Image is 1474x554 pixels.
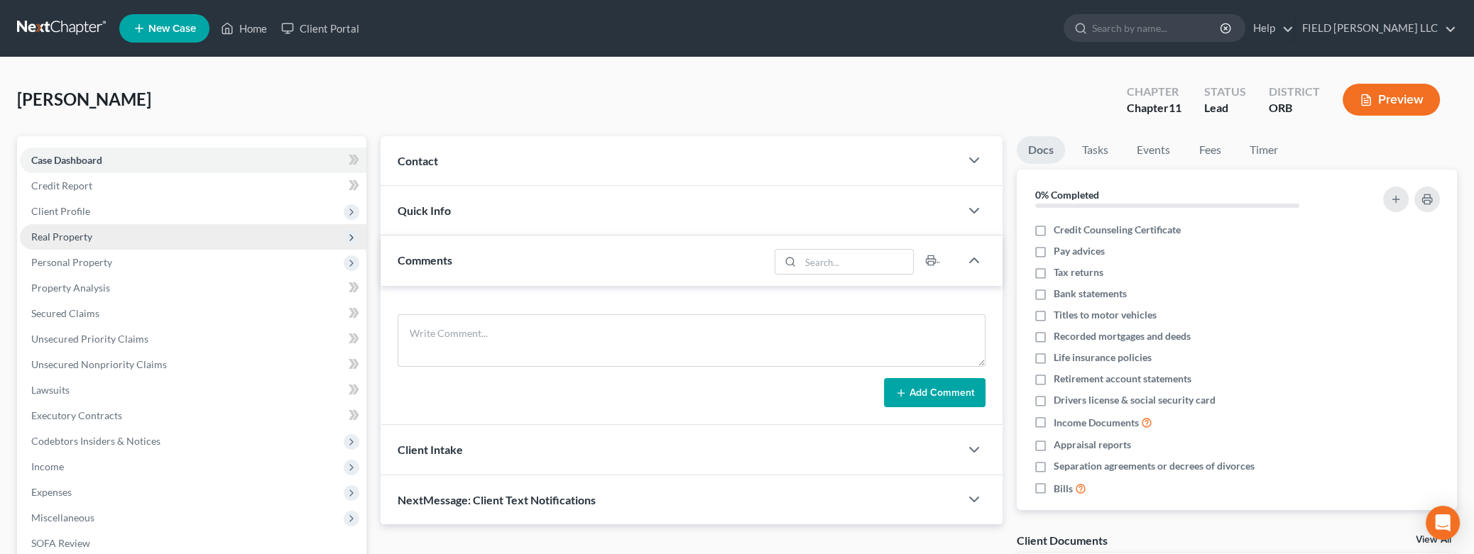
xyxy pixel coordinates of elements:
span: Miscellaneous [31,511,94,523]
a: Client Portal [274,16,366,41]
span: [PERSON_NAME] [17,89,151,109]
span: Executory Contracts [31,409,122,421]
span: Bank statements [1054,287,1127,301]
a: View All [1416,535,1451,545]
span: Expenses [31,486,72,498]
span: Quick Info [398,204,451,217]
a: Executory Contracts [20,403,366,428]
a: Home [214,16,274,41]
a: Fees [1187,136,1233,164]
div: Open Intercom Messenger [1426,506,1460,540]
div: Chapter [1127,100,1181,116]
a: Property Analysis [20,275,366,301]
div: Chapter [1127,84,1181,100]
a: Secured Claims [20,301,366,326]
span: Titles to motor vehicles [1054,308,1157,322]
span: Unsecured Nonpriority Claims [31,358,167,370]
a: Events [1125,136,1181,164]
span: Credit Counseling Certificate [1054,223,1181,237]
a: Unsecured Nonpriority Claims [20,352,366,377]
span: Client Intake [398,443,463,456]
a: Docs [1017,136,1065,164]
span: Recorded mortgages and deeds [1054,329,1191,343]
span: Case Dashboard [31,154,102,166]
span: Contact [398,154,438,167]
button: Preview [1343,84,1440,116]
span: Lawsuits [31,384,70,396]
span: Income [31,460,64,472]
a: Unsecured Priority Claims [20,326,366,352]
a: Tasks [1071,136,1120,164]
div: Lead [1204,100,1246,116]
strong: 0% Completed [1035,189,1099,201]
div: District [1269,84,1320,100]
span: Unsecured Priority Claims [31,333,148,345]
span: 11 [1169,101,1181,114]
span: Secured Claims [31,307,99,319]
span: Pay advices [1054,244,1105,258]
span: Retirement account statements [1054,372,1191,386]
input: Search... [801,250,914,274]
span: Drivers license & social security card [1054,393,1216,407]
span: Appraisal reports [1054,438,1131,452]
span: Personal Property [31,256,112,268]
span: Credit Report [31,179,92,192]
span: Income Documents [1054,416,1139,430]
a: Lawsuits [20,377,366,403]
a: Credit Report [20,173,366,199]
span: SOFA Review [31,537,90,549]
span: Comments [398,253,452,267]
span: Life insurance policies [1054,350,1152,365]
input: Search by name... [1092,15,1222,41]
a: Help [1246,16,1294,41]
div: Status [1204,84,1246,100]
div: ORB [1269,100,1320,116]
a: Timer [1238,136,1289,164]
span: Codebtors Insiders & Notices [31,435,160,447]
button: Add Comment [884,378,986,408]
a: Case Dashboard [20,148,366,173]
span: Bills [1054,482,1073,496]
span: New Case [148,23,196,34]
div: Client Documents [1017,533,1108,548]
span: Property Analysis [31,282,110,294]
span: Client Profile [31,205,90,217]
span: NextMessage: Client Text Notifications [398,493,596,506]
span: Tax returns [1054,265,1103,279]
a: FIELD [PERSON_NAME] LLC [1295,16,1456,41]
span: Separation agreements or decrees of divorces [1054,459,1255,473]
span: Real Property [31,231,92,243]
